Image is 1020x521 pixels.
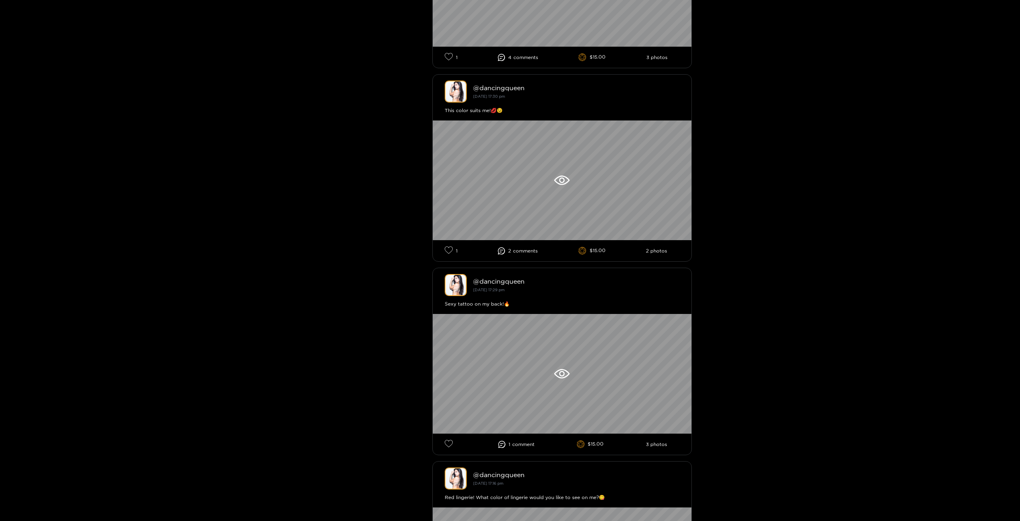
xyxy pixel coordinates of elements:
li: $15.00 [578,53,606,61]
div: Red lingerie! What color of lingerie would you like to see on me?😋 [445,493,679,501]
small: [DATE] 17:16 pm [473,481,503,485]
li: 2 [498,247,538,255]
li: 4 [498,54,538,61]
li: 3 photos [646,55,667,60]
li: $15.00 [578,247,606,255]
img: dancingqueen [445,274,467,296]
div: @ dancingqueen [473,84,679,91]
li: 1 [445,246,458,255]
div: @ dancingqueen [473,278,679,285]
img: dancingqueen [445,468,467,489]
li: 1 [445,53,458,62]
span: comment s [513,55,538,60]
img: dancingqueen [445,81,467,103]
li: 3 photos [646,442,667,447]
small: [DATE] 17:29 pm [473,288,505,292]
div: Sexy tattoo on my back!🔥 [445,300,679,308]
span: comment s [513,248,538,254]
small: [DATE] 17:30 pm [473,94,505,99]
li: 1 [498,441,535,448]
div: This color suits me!💋😉 [445,107,679,114]
li: 2 photos [646,248,667,254]
li: $15.00 [577,440,604,448]
div: @ dancingqueen [473,471,679,478]
span: comment [512,442,535,447]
